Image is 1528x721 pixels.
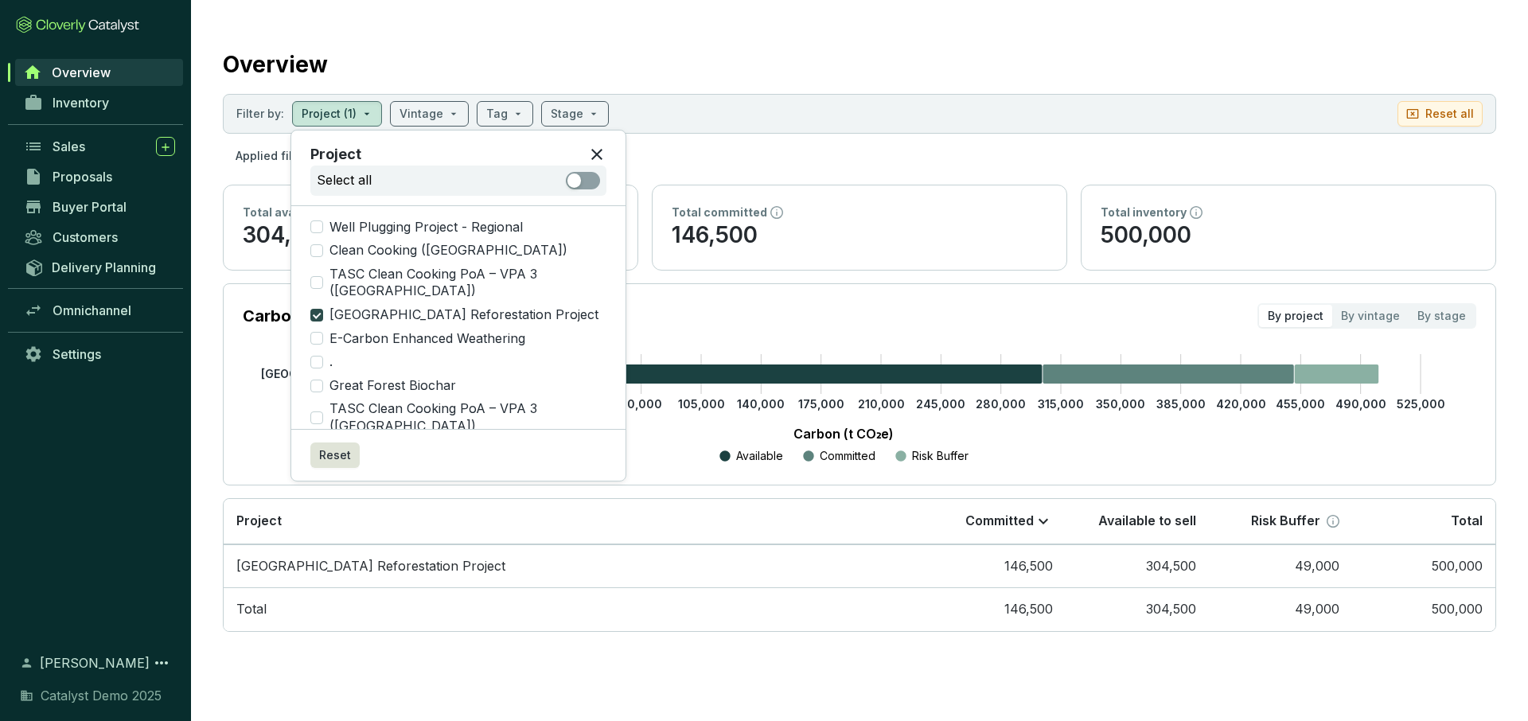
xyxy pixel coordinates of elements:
a: Customers [16,224,183,251]
tspan: 525,000 [1397,397,1445,411]
td: 500,000 [1352,544,1495,588]
p: Select all [317,172,372,189]
tspan: 245,000 [916,397,965,411]
span: TASC Clean Cooking PoA – VPA 3 ([GEOGRAPHIC_DATA]) [323,400,606,435]
td: 49,000 [1209,544,1352,588]
a: Overview [15,59,183,86]
td: 49,000 [1209,587,1352,631]
a: Delivery Planning [16,254,183,280]
div: By stage [1409,305,1475,327]
th: Project [224,499,922,544]
p: Committed [820,448,875,464]
p: Filter by: [236,106,284,122]
tspan: 490,000 [1335,397,1386,411]
th: Available to sell [1066,499,1209,544]
a: Settings [16,341,183,368]
span: Sales [53,138,85,154]
tspan: 315,000 [1038,397,1084,411]
p: Project [310,143,361,166]
a: Sales [16,133,183,160]
span: Omnichannel [53,302,131,318]
span: . [323,353,339,371]
tspan: 350,000 [1096,397,1145,411]
td: 146,500 [922,544,1066,588]
span: Overview [52,64,111,80]
a: Buyer Portal [16,193,183,220]
td: 304,500 [1066,587,1209,631]
span: Reset [319,447,351,463]
td: Great Oaks Reforestation Project [224,544,922,588]
td: Total [224,587,922,631]
span: TASC Clean Cooking PoA – VPA 3 ([GEOGRAPHIC_DATA]) [323,266,606,300]
p: 500,000 [1101,220,1476,251]
span: Clean Cooking ([GEOGRAPHIC_DATA]) [323,242,574,259]
a: Inventory [16,89,183,116]
tspan: 385,000 [1156,397,1206,411]
td: 304,500 [1066,544,1209,588]
h2: Overview [223,48,328,81]
td: 500,000 [1352,587,1495,631]
div: segmented control [1257,303,1476,329]
a: Proposals [16,163,183,190]
a: Omnichannel [16,297,183,324]
td: 146,500 [922,587,1066,631]
tspan: 280,000 [976,397,1026,411]
tspan: 70,000 [620,397,662,411]
span: [GEOGRAPHIC_DATA] Reforestation Project [323,306,605,324]
p: Carbon Inventory by Project [243,305,460,327]
th: Total [1352,499,1495,544]
tspan: 140,000 [737,397,785,411]
div: By project [1259,305,1332,327]
div: By vintage [1332,305,1409,327]
p: Committed [965,512,1034,530]
span: Well Plugging Project - Regional [323,219,529,236]
span: Delivery Planning [52,259,156,275]
p: Total committed [672,205,767,220]
span: [PERSON_NAME] [40,653,150,672]
p: Available [736,448,783,464]
span: Customers [53,229,118,245]
button: Reset [310,442,360,468]
p: 304,500 [243,220,618,251]
span: E-Carbon Enhanced Weathering [323,330,532,348]
p: Risk Buffer [1251,512,1320,530]
p: Reset all [1425,106,1474,122]
tspan: 175,000 [798,397,844,411]
tspan: 455,000 [1276,397,1325,411]
p: Applied filters: [236,148,317,164]
p: Risk Buffer [912,448,969,464]
span: Buyer Portal [53,199,127,215]
tspan: 420,000 [1216,397,1266,411]
tspan: 105,000 [678,397,725,411]
tspan: [GEOGRAPHIC_DATA] Reforestation Project [261,367,500,380]
tspan: 210,000 [858,397,905,411]
span: Great Forest Biochar [323,377,462,395]
span: Inventory [53,95,109,111]
span: Proposals [53,169,112,185]
p: 146,500 [672,220,1047,251]
span: Settings [53,346,101,362]
button: Reset all [1397,101,1483,127]
p: Carbon (t CO₂e) [267,424,1421,443]
span: Catalyst Demo 2025 [41,686,162,705]
p: Total inventory [1101,205,1187,220]
p: Total available to sell [243,205,364,220]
